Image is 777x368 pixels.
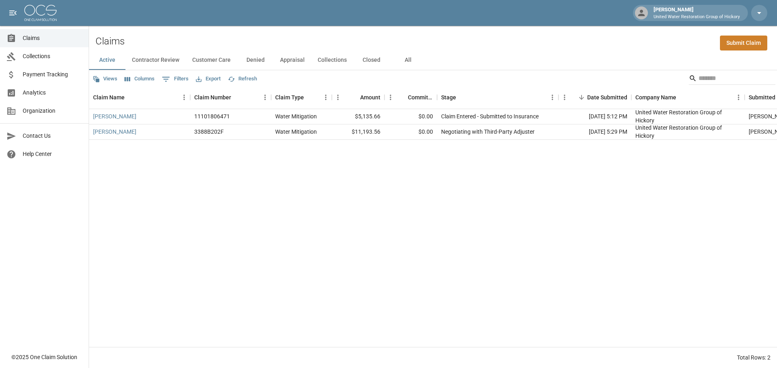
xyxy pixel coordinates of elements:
span: Collections [23,52,82,61]
div: Claim Type [271,86,332,109]
div: Amount [360,86,380,109]
div: $11,193.56 [332,124,384,140]
div: Company Name [631,86,745,109]
div: Negotiating with Third-Party Adjuster [441,128,535,136]
h2: Claims [96,36,125,47]
span: Claims [23,34,82,42]
button: Show filters [160,73,191,86]
button: Appraisal [274,50,311,70]
button: Menu [178,91,190,103]
button: Refresh [226,73,259,85]
div: 11101806471 [194,112,230,120]
div: Stage [437,86,558,109]
span: Contact Us [23,132,82,140]
div: Amount [332,86,384,109]
button: Menu [332,91,344,103]
div: Water Mitigation [275,128,317,136]
div: [DATE] 5:12 PM [558,109,631,124]
button: Sort [125,92,136,103]
button: Collections [311,50,353,70]
button: Menu [320,91,332,103]
div: Claim Name [93,86,125,109]
button: Sort [349,92,360,103]
div: $0.00 [384,124,437,140]
a: [PERSON_NAME] [93,128,136,136]
div: Company Name [635,86,676,109]
button: Sort [304,92,315,103]
button: Active [89,50,125,70]
button: Views [91,73,119,85]
button: Menu [384,91,397,103]
button: All [390,50,426,70]
div: 3388B202F [194,128,224,136]
button: Menu [259,91,271,103]
div: Claim Number [190,86,271,109]
div: Claim Entered - Submitted to Insurance [441,112,539,120]
div: © 2025 One Claim Solution [11,353,77,361]
div: Claim Type [275,86,304,109]
div: United Water Restoration Group of Hickory [635,108,741,124]
button: Menu [558,91,571,103]
button: Export [194,73,223,85]
div: $0.00 [384,109,437,124]
div: [PERSON_NAME] [650,6,743,20]
div: Claim Name [89,86,190,109]
button: Denied [237,50,274,70]
button: Select columns [123,73,157,85]
button: Contractor Review [125,50,186,70]
button: Sort [676,92,688,103]
a: [PERSON_NAME] [93,112,136,120]
button: Sort [456,92,467,103]
div: Water Mitigation [275,112,317,120]
div: dynamic tabs [89,50,777,70]
button: open drawer [5,5,21,21]
div: Date Submitted [558,86,631,109]
button: Menu [732,91,745,103]
button: Sort [231,92,242,103]
div: Claim Number [194,86,231,109]
button: Customer Care [186,50,237,70]
p: United Water Restoration Group of Hickory [654,14,740,21]
button: Sort [397,92,408,103]
button: Sort [576,92,587,103]
a: Submit Claim [720,36,767,50]
div: $5,135.66 [332,109,384,124]
div: Search [689,72,775,86]
button: Closed [353,50,390,70]
span: Payment Tracking [23,70,82,79]
span: Organization [23,107,82,115]
div: Total Rows: 2 [737,353,771,362]
div: Committed Amount [408,86,433,109]
div: Date Submitted [587,86,627,109]
div: Committed Amount [384,86,437,109]
img: ocs-logo-white-transparent.png [24,5,57,21]
span: Help Center [23,150,82,158]
div: [DATE] 5:29 PM [558,124,631,140]
button: Menu [546,91,558,103]
div: United Water Restoration Group of Hickory [635,124,741,140]
div: Stage [441,86,456,109]
span: Analytics [23,88,82,97]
